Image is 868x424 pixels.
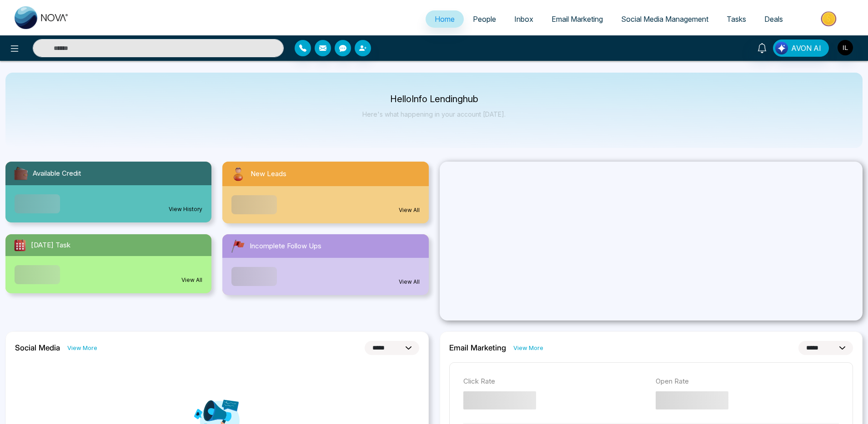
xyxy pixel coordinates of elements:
span: AVON AI [791,43,821,54]
img: Market-place.gif [797,9,863,29]
img: todayTask.svg [13,238,27,252]
span: Social Media Management [621,15,708,24]
p: Click Rate [463,376,647,387]
span: Inbox [514,15,533,24]
a: View More [67,344,97,352]
a: Deals [755,10,792,28]
button: AVON AI [773,39,829,57]
a: Social Media Management [612,10,717,28]
a: Tasks [717,10,755,28]
a: View More [513,344,543,352]
span: New Leads [251,169,286,179]
span: People [473,15,496,24]
img: User Avatar [838,40,853,55]
h2: Social Media [15,343,60,352]
span: Tasks [727,15,746,24]
a: View All [399,206,420,214]
a: Home [426,10,464,28]
span: Email Marketing [552,15,603,24]
a: Inbox [505,10,542,28]
img: newLeads.svg [230,165,247,182]
a: New LeadsView All [217,162,434,223]
span: Available Credit [33,168,81,179]
a: People [464,10,505,28]
span: Incomplete Follow Ups [250,241,321,251]
img: Nova CRM Logo [15,6,69,29]
a: Incomplete Follow UpsView All [217,234,434,295]
a: View History [169,205,202,213]
img: availableCredit.svg [13,165,29,182]
a: View All [181,276,202,284]
p: Hello Info Lendinghub [362,95,506,103]
span: [DATE] Task [31,240,70,251]
a: Email Marketing [542,10,612,28]
span: Deals [764,15,783,24]
p: Open Rate [656,376,839,387]
img: followUps.svg [230,238,246,254]
p: Here's what happening in your account [DATE]. [362,110,506,118]
h2: Email Marketing [449,343,506,352]
a: View All [399,278,420,286]
img: Lead Flow [775,42,788,54]
span: Home [435,15,455,24]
